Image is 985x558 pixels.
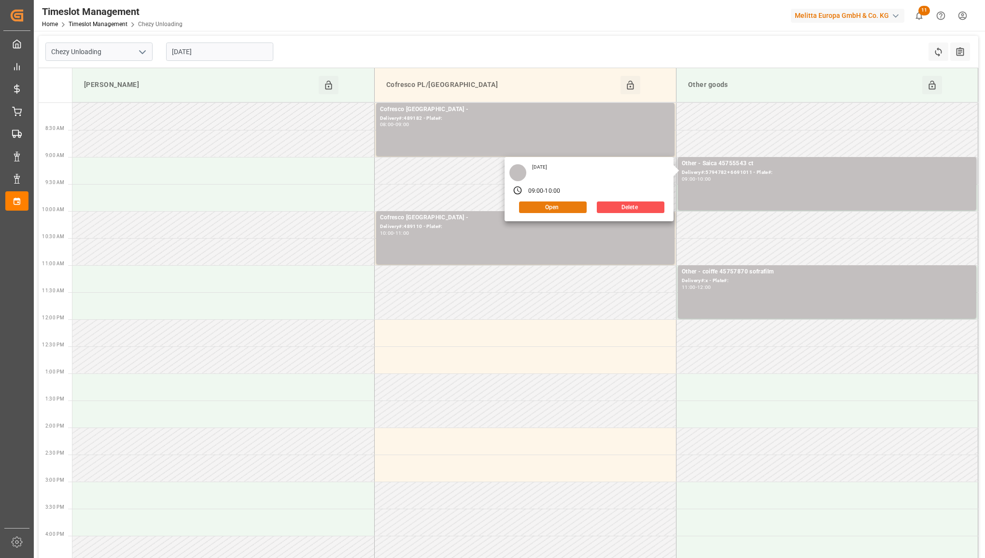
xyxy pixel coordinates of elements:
[45,531,64,537] span: 4:00 PM
[42,261,64,266] span: 11:00 AM
[682,277,972,285] div: Delivery#:x - Plate#:
[380,213,671,223] div: Cofresco [GEOGRAPHIC_DATA] -
[682,169,972,177] div: Delivery#:5794782+ 6691011 - Plate#:
[394,231,395,235] div: -
[791,6,908,25] button: Melitta Europa GmbH & Co. KG
[597,201,664,213] button: Delete
[382,76,620,94] div: Cofresco PL/[GEOGRAPHIC_DATA]
[682,159,972,169] div: Other - Saica 45755543 ct
[42,315,64,320] span: 12:00 PM
[42,21,58,28] a: Home
[395,122,409,127] div: 09:00
[45,43,153,61] input: Type to search/select
[45,477,64,483] span: 3:00 PM
[791,9,904,23] div: Melitta Europa GmbH & Co. KG
[529,164,551,171] div: [DATE]
[918,6,930,15] span: 11
[682,285,696,289] div: 11:00
[684,76,923,94] div: Other goods
[45,423,64,429] span: 2:00 PM
[45,126,64,131] span: 8:30 AM
[395,231,409,235] div: 11:00
[696,285,697,289] div: -
[697,177,711,181] div: 10:00
[42,234,64,239] span: 10:30 AM
[45,153,64,158] span: 9:00 AM
[45,180,64,185] span: 9:30 AM
[543,187,545,196] div: -
[380,231,394,235] div: 10:00
[45,396,64,401] span: 1:30 PM
[135,44,149,59] button: open menu
[380,122,394,127] div: 08:00
[42,207,64,212] span: 10:00 AM
[45,369,64,374] span: 1:00 PM
[545,187,560,196] div: 10:00
[380,114,671,123] div: Delivery#:489182 - Plate#:
[528,187,544,196] div: 09:00
[45,450,64,456] span: 2:30 PM
[69,21,127,28] a: Timeslot Management
[80,76,319,94] div: [PERSON_NAME]
[42,342,64,347] span: 12:30 PM
[696,177,697,181] div: -
[930,5,952,27] button: Help Center
[380,223,671,231] div: Delivery#:489110 - Plate#:
[45,504,64,510] span: 3:30 PM
[42,288,64,293] span: 11:30 AM
[380,105,671,114] div: Cofresco [GEOGRAPHIC_DATA] -
[166,43,273,61] input: DD-MM-YYYY
[394,122,395,127] div: -
[682,267,972,277] div: Other - coiffe 45757870 sofrafilm
[42,4,183,19] div: Timeslot Management
[697,285,711,289] div: 12:00
[519,201,587,213] button: Open
[908,5,930,27] button: show 11 new notifications
[682,177,696,181] div: 09:00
